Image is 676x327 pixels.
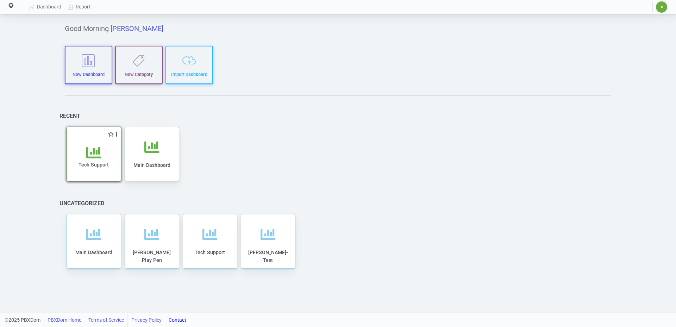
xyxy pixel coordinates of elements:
a: PBXDom Home [48,313,81,327]
span: Tech Support [79,162,109,168]
a: Privacy Policy [131,313,162,327]
button: Import Dashboard [165,46,213,84]
span: ✷ [660,5,663,9]
span: [PERSON_NAME]-Test [248,250,288,263]
img: Logo [8,3,17,11]
h5: Good Morning [65,24,612,33]
h6: Recent [60,113,80,119]
span: Main Dashboard [75,250,112,255]
button: ✷ [656,1,668,13]
h6: Uncategorized [60,200,104,207]
button: New Category [115,46,163,84]
a: Terms of Service [88,313,124,327]
span: Tech Support [195,250,225,255]
a: Report [65,0,94,13]
span: [PERSON_NAME] [111,24,163,33]
span: Main Dashboard [133,162,170,168]
span: [PERSON_NAME] Play Pen [133,250,171,263]
button: New Dashboard [65,46,112,84]
a: Contact [169,313,186,327]
div: ©2025 PBXDom [5,313,186,327]
a: Dashboard [26,0,65,13]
